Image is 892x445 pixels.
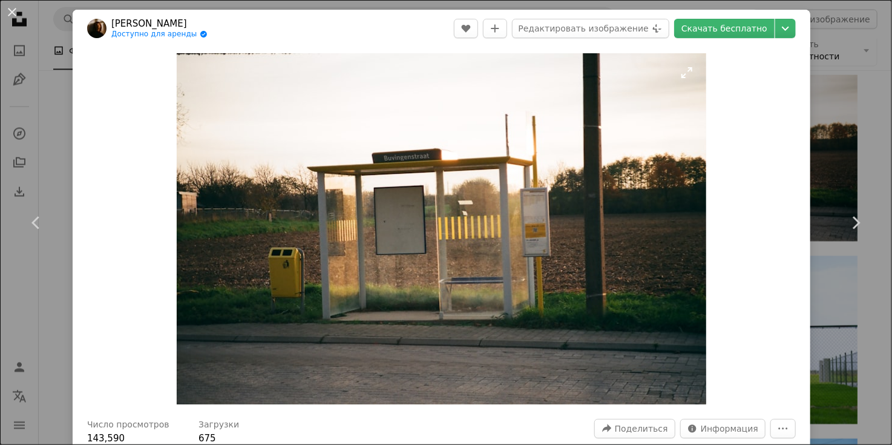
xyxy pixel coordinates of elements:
button: Поделитесь этим изображением [594,419,675,438]
button: Больше Действий [770,419,796,438]
button: Редактировать изображение [512,19,669,38]
a: Доступно для аренды [111,30,208,39]
a: [PERSON_NAME] [111,18,208,30]
button: Добавить в коллекцию [483,19,507,38]
ya-tr-span: Доступно для аренды [111,30,197,39]
span: 675 [198,433,216,444]
a: Скачать бесплатно [674,19,775,38]
ya-tr-span: Число просмотров [87,420,169,429]
ya-tr-span: Редактировать изображение [519,19,649,38]
ya-tr-span: Поделиться [615,424,668,433]
ya-tr-span: Информация [701,424,758,433]
img: Зайдите в профиль Синитты Леунен [87,19,107,38]
button: Статистика по этому изображению [680,419,766,438]
button: Выберите размер загрузки [775,19,796,38]
ya-tr-span: Загрузки [198,420,239,429]
img: белое и коричневое деревянное здание [177,53,706,404]
ya-tr-span: [PERSON_NAME] [111,18,187,29]
ya-tr-span: Скачать бесплатно [681,19,767,38]
span: 143,590 [87,433,125,444]
a: Далее [819,165,892,281]
button: Увеличьте масштаб этого изображения [177,53,706,404]
button: Нравится [454,19,478,38]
